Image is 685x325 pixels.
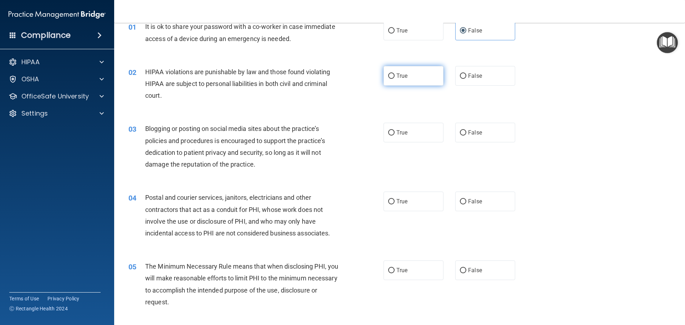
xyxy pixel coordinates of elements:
span: 04 [128,194,136,202]
p: OfficeSafe University [21,92,89,101]
span: 05 [128,263,136,271]
button: Open Resource Center [657,32,678,53]
span: 03 [128,125,136,133]
span: HIPAA violations are punishable by law and those found violating HIPAA are subject to personal li... [145,68,330,99]
input: True [388,199,395,204]
a: OfficeSafe University [9,92,104,101]
p: OSHA [21,75,39,83]
input: False [460,130,466,136]
input: False [460,28,466,34]
h4: Compliance [21,30,71,40]
input: False [460,199,466,204]
input: True [388,73,395,79]
span: True [396,27,407,34]
span: False [468,27,482,34]
a: Terms of Use [9,295,39,302]
img: PMB logo [9,7,106,22]
span: The Minimum Necessary Rule means that when disclosing PHI, you will make reasonable efforts to li... [145,263,338,306]
a: OSHA [9,75,104,83]
input: False [460,268,466,273]
span: 01 [128,23,136,31]
span: True [396,72,407,79]
span: Ⓒ Rectangle Health 2024 [9,305,68,312]
span: 02 [128,68,136,77]
span: Postal and courier services, janitors, electricians and other contractors that act as a conduit f... [145,194,330,237]
input: True [388,130,395,136]
p: HIPAA [21,58,40,66]
span: False [468,198,482,205]
input: True [388,28,395,34]
span: It is ok to share your password with a co-worker in case immediate access of a device during an e... [145,23,335,42]
a: Privacy Policy [47,295,80,302]
span: False [468,129,482,136]
span: False [468,72,482,79]
input: False [460,73,466,79]
p: Settings [21,109,48,118]
a: HIPAA [9,58,104,66]
span: Blogging or posting on social media sites about the practice’s policies and procedures is encoura... [145,125,325,168]
span: True [396,267,407,274]
input: True [388,268,395,273]
span: True [396,198,407,205]
span: False [468,267,482,274]
a: Settings [9,109,104,118]
span: True [396,129,407,136]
